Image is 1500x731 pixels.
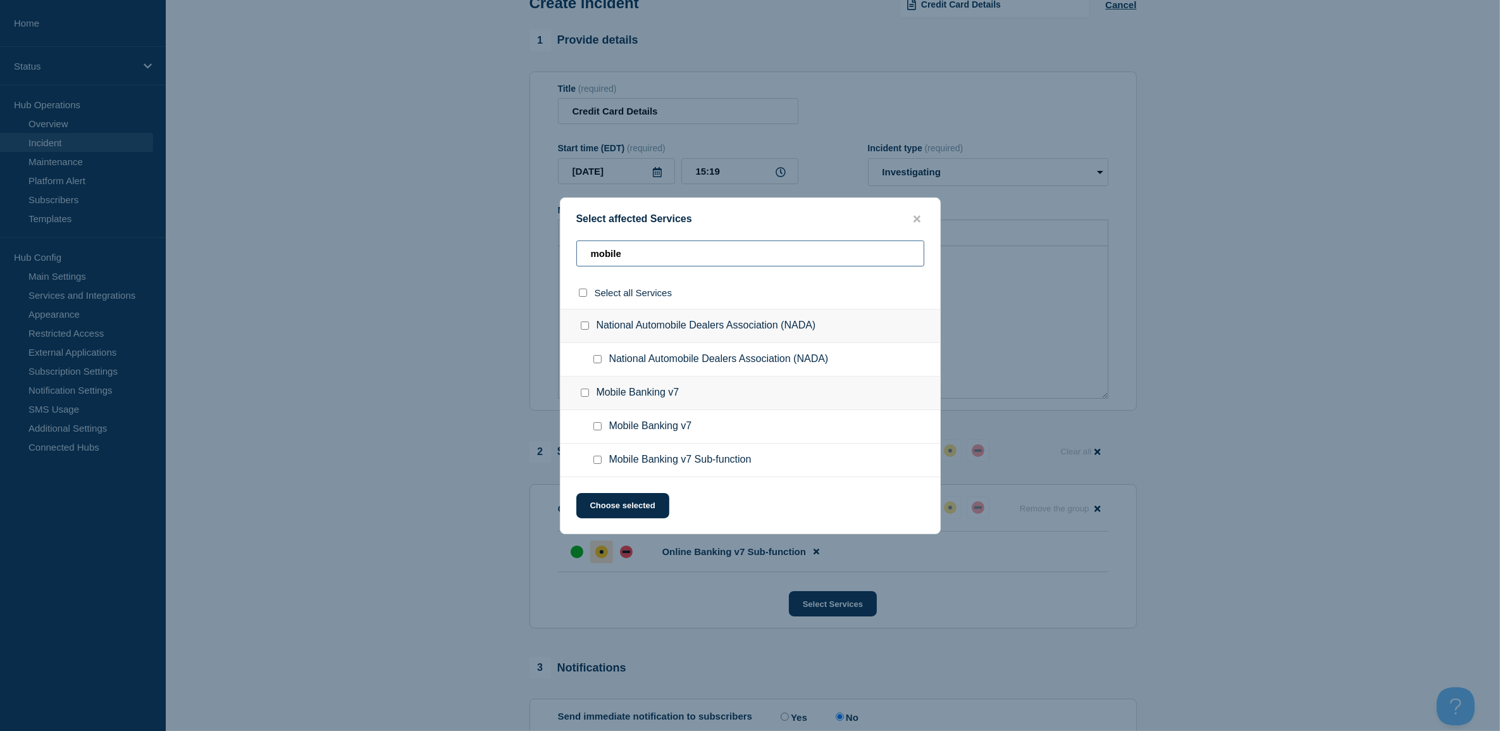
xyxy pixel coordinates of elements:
input: National Automobile Dealers Association (NADA) checkbox [581,322,589,330]
input: National Automobile Dealers Association (NADA) checkbox [593,355,602,363]
span: Mobile Banking v7 Sub-function [609,454,752,466]
input: Search [576,241,924,266]
span: National Automobile Dealers Association (NADA) [609,353,829,366]
div: Select affected Services [561,213,940,225]
input: select all checkbox [579,289,587,297]
div: National Automobile Dealers Association (NADA) [561,309,940,343]
input: Mobile Banking v7 Sub-function checkbox [593,456,602,464]
input: Mobile Banking v7 checkbox [593,422,602,430]
button: Choose selected [576,493,669,518]
input: Mobile Banking v7 checkbox [581,389,589,397]
div: Mobile Banking v7 [561,377,940,410]
span: Select all Services [595,287,673,298]
button: close button [910,213,924,225]
span: Mobile Banking v7 [609,420,692,433]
